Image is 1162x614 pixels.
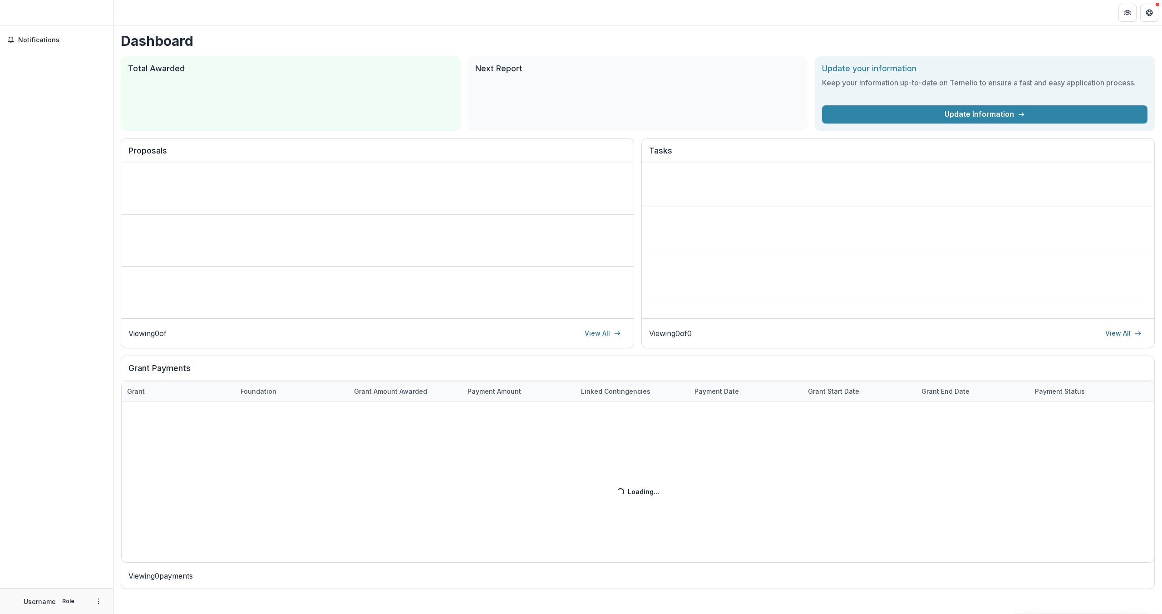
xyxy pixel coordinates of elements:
[475,64,801,74] h2: Next Report
[59,597,77,605] p: Role
[93,596,104,607] button: More
[579,326,626,341] a: View All
[128,146,626,163] h2: Proposals
[822,105,1147,124] a: Update Information
[24,597,56,606] p: Username
[1118,4,1137,22] button: Partners
[128,363,1147,381] h2: Grant Payments
[822,64,1147,74] h2: Update your information
[4,33,109,47] button: Notifications
[128,570,1147,581] p: Viewing 0 payments
[649,146,1147,163] h2: Tasks
[128,328,167,339] p: Viewing 0 of
[649,328,692,339] p: Viewing 0 of 0
[822,77,1147,88] h3: Keep your information up-to-date on Temelio to ensure a fast and easy application process.
[1100,326,1147,341] a: View All
[18,36,106,44] span: Notifications
[1140,4,1158,22] button: Get Help
[128,64,453,74] h2: Total Awarded
[121,33,1155,49] h1: Dashboard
